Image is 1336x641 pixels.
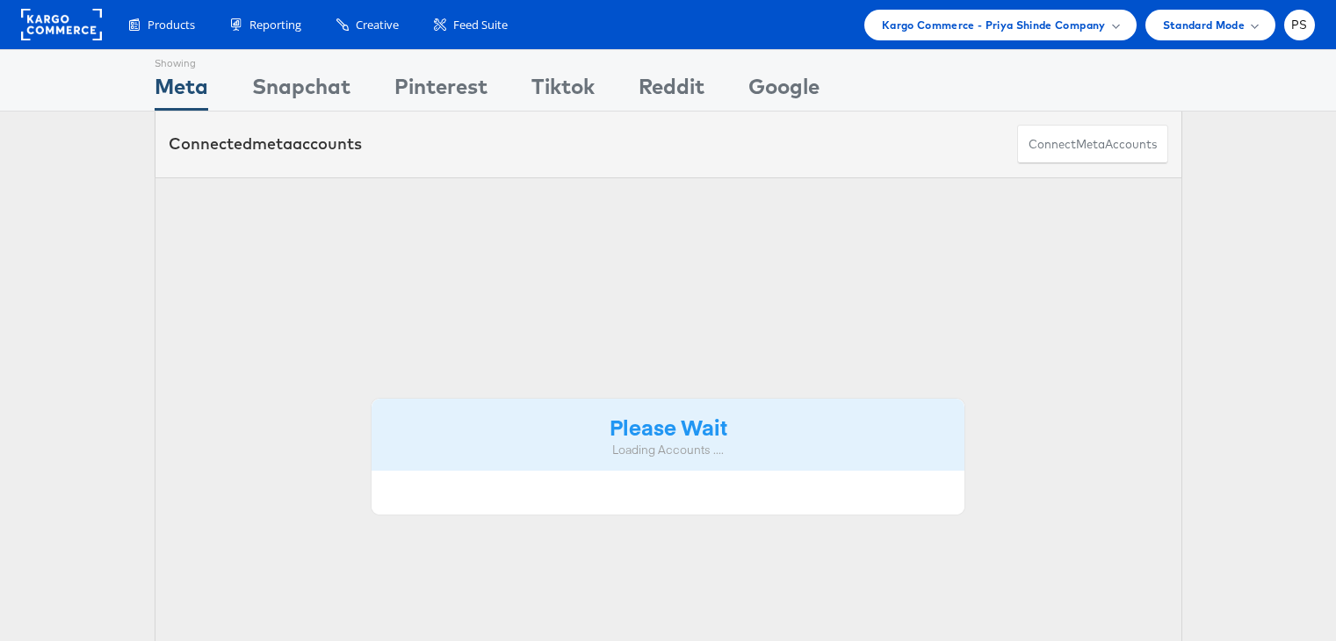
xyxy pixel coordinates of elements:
[148,17,195,33] span: Products
[252,133,292,154] span: meta
[155,71,208,111] div: Meta
[1076,136,1105,153] span: meta
[385,442,952,458] div: Loading Accounts ....
[610,412,727,441] strong: Please Wait
[453,17,508,33] span: Feed Suite
[1017,125,1168,164] button: ConnectmetaAccounts
[169,133,362,155] div: Connected accounts
[249,17,301,33] span: Reporting
[882,16,1106,34] span: Kargo Commerce - Priya Shinde Company
[1163,16,1245,34] span: Standard Mode
[356,17,399,33] span: Creative
[748,71,820,111] div: Google
[639,71,704,111] div: Reddit
[531,71,595,111] div: Tiktok
[252,71,350,111] div: Snapchat
[394,71,487,111] div: Pinterest
[1291,19,1308,31] span: PS
[155,50,208,71] div: Showing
